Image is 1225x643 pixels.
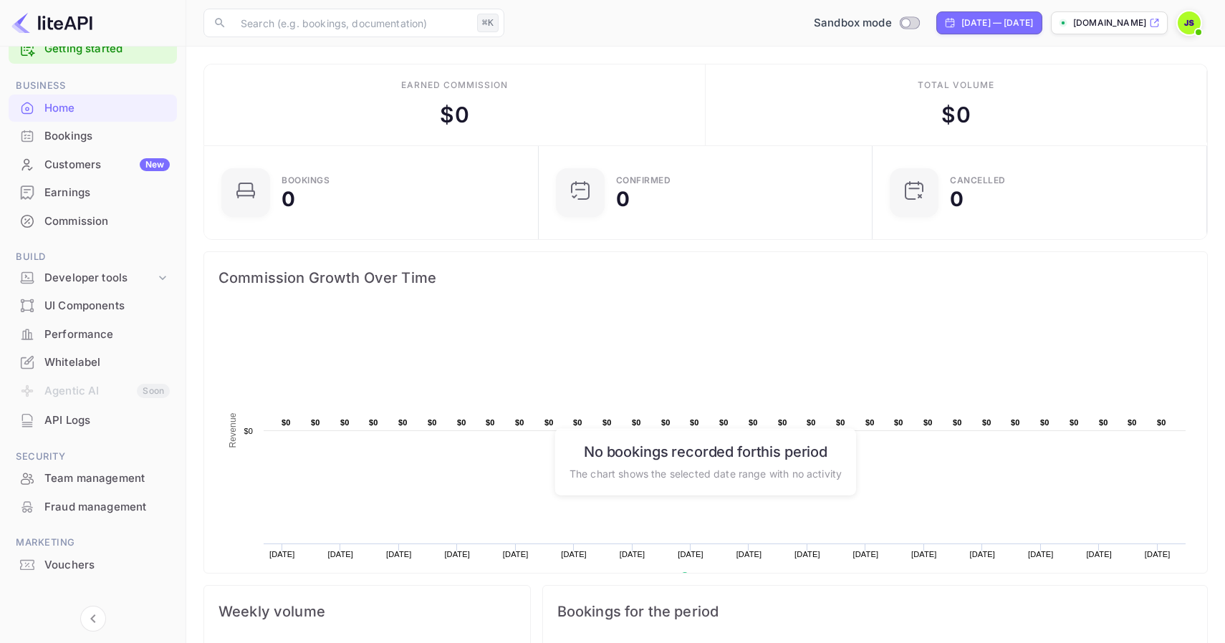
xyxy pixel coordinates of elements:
[9,349,177,377] div: Whitelabel
[269,550,295,559] text: [DATE]
[836,418,845,427] text: $0
[9,465,177,491] a: Team management
[386,550,412,559] text: [DATE]
[9,95,177,122] div: Home
[9,292,177,320] div: UI Components
[9,321,177,349] div: Performance
[9,122,177,149] a: Bookings
[9,208,177,234] a: Commission
[44,354,170,371] div: Whitelabel
[44,157,170,173] div: Customers
[11,11,92,34] img: LiteAPI logo
[918,79,994,92] div: Total volume
[894,418,903,427] text: $0
[1178,11,1201,34] img: John Sutton
[9,321,177,347] a: Performance
[9,465,177,493] div: Team management
[616,176,671,185] div: Confirmed
[690,418,699,427] text: $0
[749,418,758,427] text: $0
[9,122,177,150] div: Bookings
[401,79,507,92] div: Earned commission
[9,151,177,179] div: CustomersNew
[9,493,177,520] a: Fraud management
[807,418,816,427] text: $0
[44,470,170,487] div: Team management
[1040,418,1049,427] text: $0
[44,100,170,117] div: Home
[244,427,253,435] text: $0
[953,418,962,427] text: $0
[44,499,170,516] div: Fraud management
[982,418,991,427] text: $0
[1028,550,1054,559] text: [DATE]
[557,600,1193,623] span: Bookings for the period
[620,550,645,559] text: [DATE]
[678,550,703,559] text: [DATE]
[9,179,177,206] a: Earnings
[44,41,170,57] a: Getting started
[340,418,350,427] text: $0
[961,16,1033,29] div: [DATE] — [DATE]
[570,465,842,480] p: The chart shows the selected date range with no activity
[936,11,1042,34] div: Click to change the date range period
[9,151,177,178] a: CustomersNew
[9,208,177,236] div: Commission
[778,418,787,427] text: $0
[44,270,155,286] div: Developer tools
[941,99,970,131] div: $ 0
[515,418,524,427] text: $0
[736,550,762,559] text: [DATE]
[694,572,731,582] text: Revenue
[632,418,641,427] text: $0
[9,266,177,291] div: Developer tools
[661,418,671,427] text: $0
[369,418,378,427] text: $0
[282,418,291,427] text: $0
[9,349,177,375] a: Whitelabel
[561,550,587,559] text: [DATE]
[1086,550,1112,559] text: [DATE]
[865,418,875,427] text: $0
[9,179,177,207] div: Earnings
[9,249,177,265] span: Build
[9,292,177,319] a: UI Components
[1011,418,1020,427] text: $0
[228,412,238,448] text: Revenue
[9,78,177,94] span: Business
[311,418,320,427] text: $0
[814,15,892,32] span: Sandbox mode
[9,551,177,579] div: Vouchers
[503,550,529,559] text: [DATE]
[444,550,470,559] text: [DATE]
[853,550,879,559] text: [DATE]
[486,418,495,427] text: $0
[9,535,177,551] span: Marketing
[44,128,170,145] div: Bookings
[1070,418,1079,427] text: $0
[428,418,437,427] text: $0
[570,443,842,460] h6: No bookings recorded for this period
[44,298,170,314] div: UI Components
[440,99,469,131] div: $ 0
[794,550,820,559] text: [DATE]
[9,34,177,64] div: Getting started
[44,185,170,201] div: Earnings
[9,95,177,121] a: Home
[9,407,177,433] a: API Logs
[9,493,177,521] div: Fraud management
[44,557,170,574] div: Vouchers
[602,418,612,427] text: $0
[808,15,925,32] div: Switch to Production mode
[232,9,471,37] input: Search (e.g. bookings, documentation)
[80,606,106,632] button: Collapse navigation
[44,412,170,429] div: API Logs
[1128,418,1137,427] text: $0
[9,407,177,435] div: API Logs
[1157,418,1166,427] text: $0
[477,14,499,32] div: ⌘K
[616,189,630,209] div: 0
[457,418,466,427] text: $0
[1099,418,1108,427] text: $0
[1073,16,1146,29] p: [DOMAIN_NAME]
